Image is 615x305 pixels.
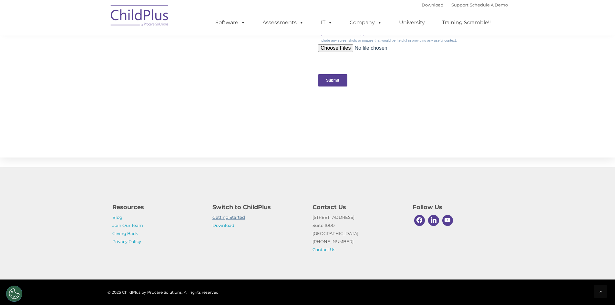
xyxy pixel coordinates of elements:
a: Company [343,16,388,29]
h4: Switch to ChildPlus [212,203,303,212]
a: Download [212,223,234,228]
img: ChildPlus by Procare Solutions [108,0,172,33]
a: University [393,16,431,29]
h4: Contact Us [313,203,403,212]
a: Contact Us [313,247,335,252]
a: Download [422,2,444,7]
a: IT [314,16,339,29]
a: Youtube [441,213,455,228]
a: Privacy Policy [112,239,141,244]
button: Cookies Settings [6,286,22,302]
a: Blog [112,215,122,220]
span: © 2025 ChildPlus by Procare Solutions. All rights reserved. [108,290,220,295]
iframe: Chat Widget [509,235,615,305]
a: Join Our Team [112,223,143,228]
a: Training Scramble!! [436,16,497,29]
a: Support [451,2,468,7]
span: Last name [90,43,109,47]
span: Phone number [90,69,117,74]
h4: Follow Us [413,203,503,212]
a: Schedule A Demo [470,2,508,7]
a: Assessments [256,16,310,29]
a: Software [209,16,252,29]
font: | [422,2,508,7]
h4: Resources [112,203,203,212]
p: [STREET_ADDRESS] Suite 1000 [GEOGRAPHIC_DATA] [PHONE_NUMBER] [313,213,403,254]
a: Giving Back [112,231,138,236]
a: Linkedin [426,213,441,228]
a: Getting Started [212,215,245,220]
a: Facebook [413,213,427,228]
